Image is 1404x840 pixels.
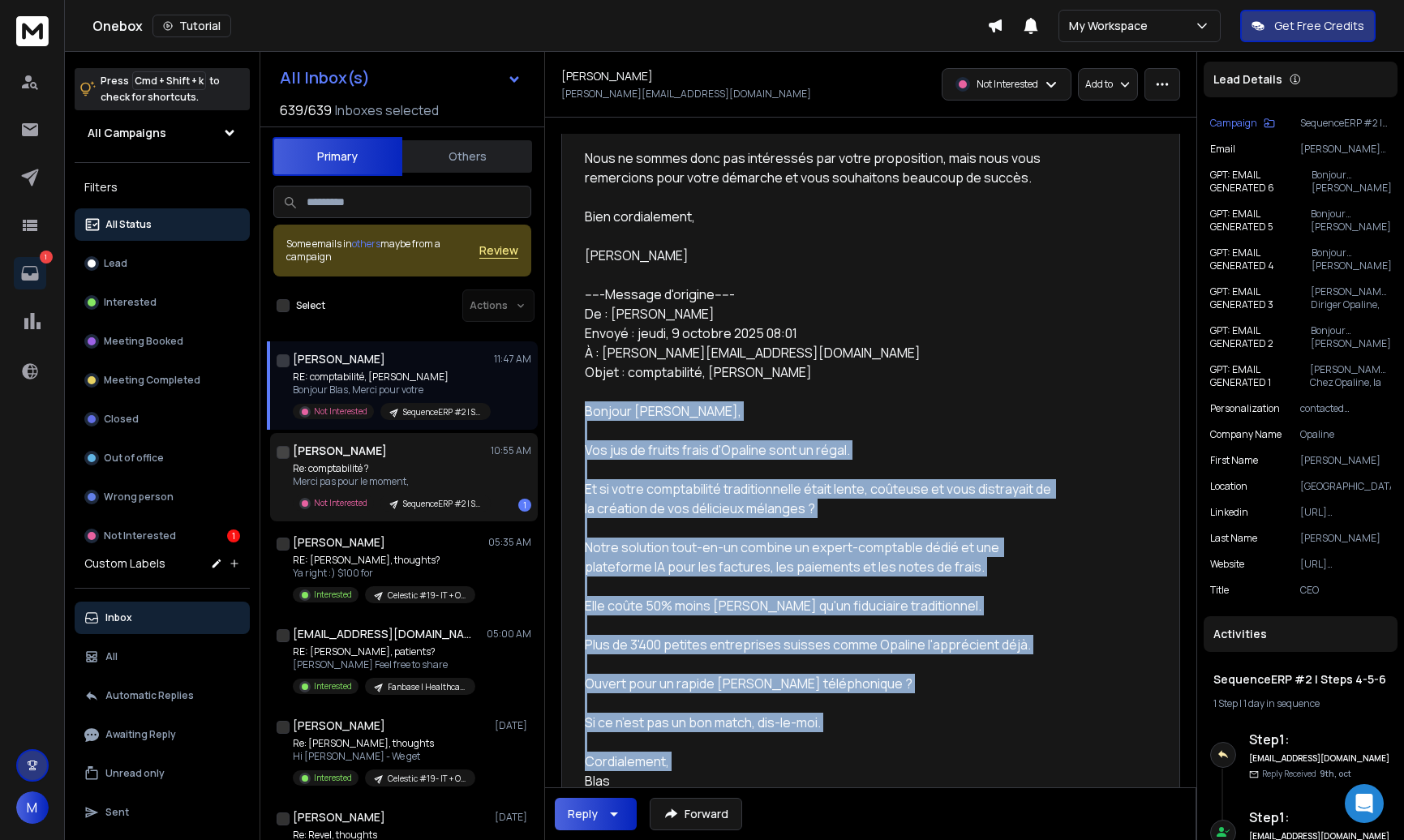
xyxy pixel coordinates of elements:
[1345,784,1384,823] div: Open Intercom Messenger
[1210,532,1257,545] p: Last Name
[75,442,250,474] button: Out of office
[293,462,487,475] p: Re: comptabilité ?
[1312,169,1391,195] p: Bonjour [PERSON_NAME], En tant que CEO d'Opaline, vous êtes probablement très occupé par la créat...
[1243,696,1320,710] span: 1 day in sequence
[1210,480,1247,493] p: location
[335,101,439,120] h3: Inboxes selected
[40,251,53,264] p: 1
[293,371,487,384] p: RE: comptabilité, [PERSON_NAME]
[293,737,475,750] p: Re: [PERSON_NAME], thoughts
[75,602,250,634] button: Inbox
[1210,208,1311,234] p: GPT: EMAIL GENERATED 5
[1085,78,1113,91] p: Add to
[314,680,352,692] p: Interested
[293,475,487,488] p: Merci pas pour le moment,
[1210,324,1311,350] p: GPT: EMAIL GENERATED 2
[293,567,475,580] p: Ya right :) $100 for
[293,554,475,567] p: RE: [PERSON_NAME], thoughts?
[75,403,250,435] button: Closed
[1210,285,1311,311] p: GPT: EMAIL GENERATED 3
[1210,143,1235,156] p: Email
[132,71,206,90] span: Cmd + Shift + k
[1213,671,1388,688] h1: SequenceERP #2 | Steps 4-5-6
[1300,454,1391,467] p: [PERSON_NAME]
[1300,480,1391,493] p: [GEOGRAPHIC_DATA]
[105,806,129,819] p: Sent
[1311,285,1391,311] p: [PERSON_NAME], Diriger Opaline, avec cette mission durable, doit demander beaucoup d'énergie. Si ...
[561,68,653,84] h1: [PERSON_NAME]
[1249,730,1391,749] h6: Step 1 :
[75,208,250,241] button: All Status
[105,689,194,702] p: Automatic Replies
[568,806,598,822] div: Reply
[267,62,535,94] button: All Inbox(s)
[104,374,200,387] p: Meeting Completed
[104,296,157,309] p: Interested
[293,443,387,459] h1: [PERSON_NAME]
[104,413,139,426] p: Closed
[101,73,220,105] p: Press to check for shortcuts.
[88,125,166,141] h1: All Campaigns
[293,750,475,763] p: Hi [PERSON_NAME] - We get
[1300,428,1391,441] p: Opaline
[1300,402,1391,415] p: contacted SequenceERP #1
[314,405,367,418] p: Not Interested
[1274,18,1364,34] p: Get Free Credits
[1210,169,1312,195] p: GPT: EMAIL GENERATED 6
[495,719,531,732] p: [DATE]
[16,791,49,824] button: M
[403,498,481,510] p: SequenceERP #2 | Steps 4-5-6
[1210,117,1257,130] p: Campaign
[650,798,742,830] button: Forward
[105,767,165,780] p: Unread only
[388,681,466,693] p: Fanbase | Healthcare | AI
[1210,117,1275,130] button: Campaign
[104,529,176,542] p: Not Interested
[104,335,183,348] p: Meeting Booked
[293,351,385,367] h1: [PERSON_NAME]
[977,78,1038,91] p: Not Interested
[296,299,325,312] label: Select
[1069,18,1154,34] p: My Workspace
[293,658,475,671] p: [PERSON_NAME] Feel free to share
[1210,558,1244,571] p: website
[280,70,370,86] h1: All Inbox(s)
[1312,246,1391,272] p: Bonjour [PERSON_NAME], Vos jus de fruits frais d'Opaline sont un régal. Et si votre comptabilité ...
[105,650,118,663] p: All
[1300,558,1391,571] p: [URL][DOMAIN_NAME]
[1320,768,1351,779] span: 9th, oct
[227,529,240,542] div: 1
[75,364,250,396] button: Meeting Completed
[293,809,385,825] h1: [PERSON_NAME]
[75,247,250,280] button: Lead
[518,499,531,512] div: 1
[1210,584,1229,597] p: title
[1210,506,1248,519] p: linkedin
[105,611,132,624] p: Inbox
[1210,363,1310,389] p: GPT: EMAIL GENERATED 1
[75,718,250,751] button: Awaiting Reply
[314,772,352,784] p: Interested
[104,257,127,270] p: Lead
[1311,324,1391,350] p: Bonjour [PERSON_NAME], Si la comptabilité traditionnelle coûte cher, prend du temps et vous éloig...
[1249,808,1391,827] h6: Step 1 :
[75,520,250,552] button: Not Interested1
[1213,697,1388,710] div: |
[273,137,402,176] button: Primary
[75,796,250,829] button: Sent
[1210,402,1280,415] p: Personalization
[1213,696,1238,710] span: 1 Step
[1204,616,1398,652] div: Activities
[280,101,332,120] span: 639 / 639
[293,384,487,396] p: Bonjour Blas, Merci pour votre
[1210,246,1312,272] p: GPT: EMAIL GENERATED 4
[1300,584,1391,597] p: CEO
[494,353,531,366] p: 11:47 AM
[388,589,466,602] p: Celestic #19- IT + Old School | [GEOGRAPHIC_DATA] | PERFORMANCE | AI CAMPAIGN
[1300,506,1391,519] p: [URL][DOMAIN_NAME][PERSON_NAME]
[75,117,250,149] button: All Campaigns
[1300,143,1391,156] p: [PERSON_NAME][EMAIL_ADDRESS][DOMAIN_NAME]
[104,491,174,504] p: Wrong person
[1240,10,1376,42] button: Get Free Credits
